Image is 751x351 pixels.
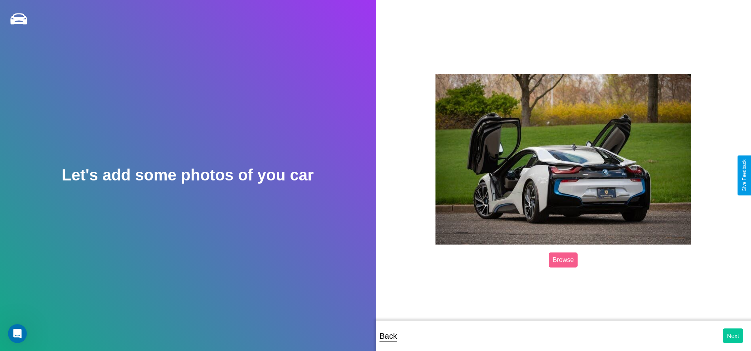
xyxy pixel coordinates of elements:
div: Give Feedback [741,159,747,192]
p: Back [380,329,397,343]
label: Browse [549,252,578,268]
img: posted [435,74,691,245]
iframe: Intercom live chat [8,324,27,343]
h2: Let's add some photos of you car [62,166,314,184]
button: Next [723,328,743,343]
